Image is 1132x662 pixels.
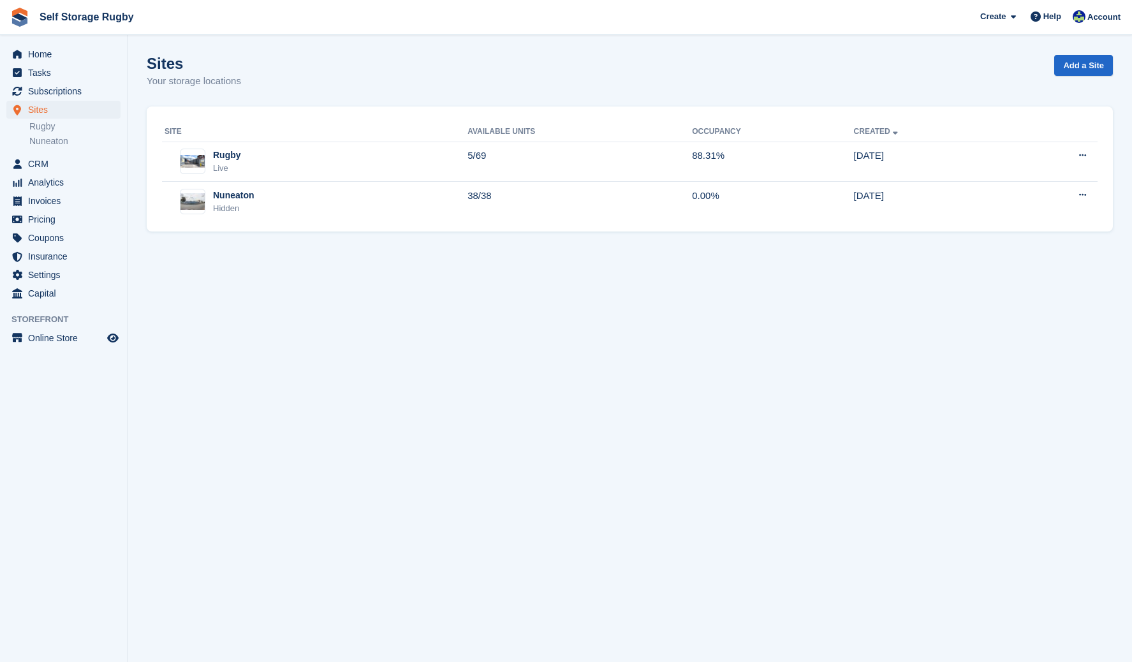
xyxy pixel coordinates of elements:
[213,162,241,175] div: Live
[147,55,241,72] h1: Sites
[213,149,241,162] div: Rugby
[692,142,853,182] td: 88.31%
[34,6,139,27] a: Self Storage Rugby
[6,173,121,191] a: menu
[105,330,121,346] a: Preview store
[854,127,900,136] a: Created
[11,313,127,326] span: Storefront
[6,101,121,119] a: menu
[28,64,105,82] span: Tasks
[854,142,1008,182] td: [DATE]
[28,155,105,173] span: CRM
[692,122,853,142] th: Occupancy
[980,10,1006,23] span: Create
[6,210,121,228] a: menu
[28,329,105,347] span: Online Store
[6,82,121,100] a: menu
[6,64,121,82] a: menu
[147,74,241,89] p: Your storage locations
[29,135,121,147] a: Nuneaton
[6,329,121,347] a: menu
[28,229,105,247] span: Coupons
[162,122,467,142] th: Site
[6,229,121,247] a: menu
[6,247,121,265] a: menu
[1073,10,1085,23] img: Richard Palmer
[1054,55,1113,76] a: Add a Site
[180,193,205,210] img: Image of Nuneaton site
[6,284,121,302] a: menu
[6,155,121,173] a: menu
[854,182,1008,221] td: [DATE]
[29,121,121,133] a: Rugby
[28,210,105,228] span: Pricing
[467,122,692,142] th: Available Units
[28,173,105,191] span: Analytics
[28,192,105,210] span: Invoices
[1087,11,1121,24] span: Account
[1043,10,1061,23] span: Help
[213,189,254,202] div: Nuneaton
[28,45,105,63] span: Home
[6,266,121,284] a: menu
[28,284,105,302] span: Capital
[213,202,254,215] div: Hidden
[28,101,105,119] span: Sites
[10,8,29,27] img: stora-icon-8386f47178a22dfd0bd8f6a31ec36ba5ce8667c1dd55bd0f319d3a0aa187defe.svg
[28,247,105,265] span: Insurance
[28,266,105,284] span: Settings
[467,182,692,221] td: 38/38
[467,142,692,182] td: 5/69
[6,45,121,63] a: menu
[6,192,121,210] a: menu
[28,82,105,100] span: Subscriptions
[180,155,205,168] img: Image of Rugby site
[692,182,853,221] td: 0.00%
